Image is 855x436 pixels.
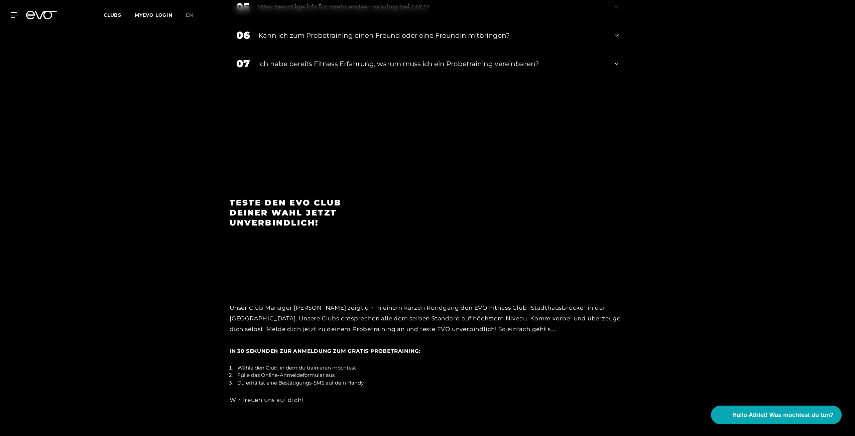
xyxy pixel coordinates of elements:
[230,198,349,228] h3: Teste den EVO Club deiner Wahl jetzt unverbindlich!
[236,28,250,43] div: 06
[104,12,121,18] span: Clubs
[236,56,250,71] div: 07
[230,347,419,354] a: In 30 Sekunden zur Anmeldung zum gratis Probetraining
[732,411,834,420] span: Hallo Athlet! Was möchtest du tun?
[135,12,172,18] a: MYEVO LOGIN
[230,395,625,405] div: Wir freuen uns auf dich!
[258,59,606,69] div: Ich habe bereits Fitness Erfahrung, warum muss ich ein Probetraining vereinbaren?
[230,302,625,356] div: Unser Club Manager [PERSON_NAME] zeigt dir in einem kurzen Rundgang den EVO Fitness Club "Stadtha...
[258,30,606,40] div: Kann ich zum Probetraining einen Freund oder eine Freundin mitbringen?
[235,379,625,387] li: Du erhältst eine Bestätigungs-SMS auf dein Handy
[230,347,420,354] strong: :
[186,11,201,19] a: en
[235,364,625,372] li: Wähle den Club, in dem du trainieren möchtest
[104,12,135,18] a: Clubs
[235,372,625,379] li: Fülle das Online-Anmeldeformular aus
[186,12,193,18] span: en
[711,406,842,424] button: Hallo Athlet! Was möchtest du tun?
